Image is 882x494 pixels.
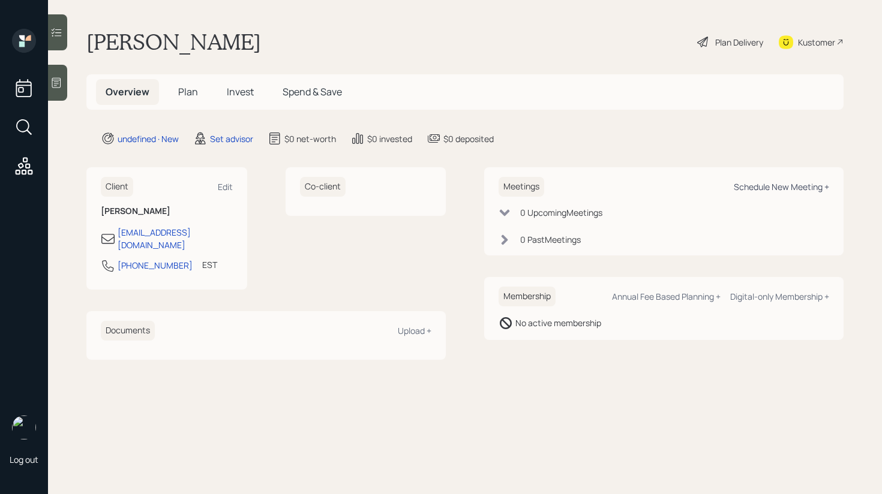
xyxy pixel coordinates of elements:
div: [PHONE_NUMBER] [118,259,193,272]
div: Schedule New Meeting + [734,181,829,192]
span: Overview [106,85,149,98]
div: Plan Delivery [715,36,763,49]
h6: [PERSON_NAME] [101,206,233,216]
div: Log out [10,454,38,465]
div: $0 net-worth [284,132,336,145]
h6: Co-client [300,177,346,197]
h1: [PERSON_NAME] [86,29,261,55]
div: Digital-only Membership + [730,291,829,302]
div: EST [202,258,217,271]
span: Plan [178,85,198,98]
h6: Documents [101,321,155,341]
h6: Membership [499,287,556,306]
span: Spend & Save [283,85,342,98]
img: retirable_logo.png [12,415,36,439]
div: Edit [218,181,233,192]
div: Annual Fee Based Planning + [612,291,721,302]
div: $0 invested [367,132,412,145]
div: 0 Past Meeting s [520,233,581,246]
div: Kustomer [798,36,835,49]
div: Set advisor [210,132,253,145]
div: undefined · New [118,132,179,145]
h6: Client [101,177,133,197]
div: [EMAIL_ADDRESS][DOMAIN_NAME] [118,226,233,251]
div: 0 Upcoming Meeting s [520,206,602,219]
div: Upload + [398,325,431,336]
div: $0 deposited [443,132,494,145]
div: No active membership [515,317,601,329]
h6: Meetings [499,177,544,197]
span: Invest [227,85,254,98]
